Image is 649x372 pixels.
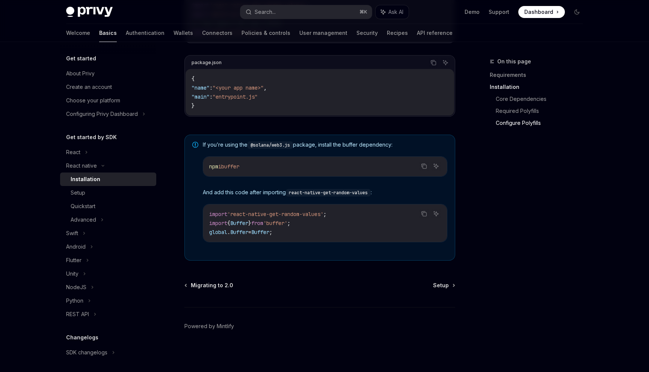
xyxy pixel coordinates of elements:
[203,189,447,196] span: And add this code after importing :
[490,69,589,81] a: Requirements
[213,84,264,91] span: "<your app name>"
[213,93,258,100] span: "entrypoint.js"
[126,24,165,42] a: Authentication
[419,161,429,171] button: Copy the contents from the code block
[264,84,267,91] span: ,
[66,24,90,42] a: Welcome
[60,94,156,107] a: Choose your platform
[496,105,589,117] a: Required Polyfills
[192,93,210,100] span: "main"
[66,133,117,142] h5: Get started by SDK
[192,58,222,67] div: package.json
[66,283,86,292] div: NodeJS
[230,229,248,235] span: Buffer
[192,75,195,82] span: {
[60,172,156,186] a: Installation
[60,186,156,199] a: Setup
[66,82,112,91] div: Create an account
[218,163,221,170] span: i
[71,175,100,184] div: Installation
[191,282,233,289] span: Migrating to 2.0
[356,24,378,42] a: Security
[227,220,230,226] span: {
[66,148,80,157] div: React
[240,5,372,19] button: Search...⌘K
[66,348,107,357] div: SDK changelogs
[71,215,96,224] div: Advanced
[66,269,78,278] div: Unity
[489,8,509,16] a: Support
[433,282,454,289] a: Setup
[210,93,213,100] span: :
[248,229,251,235] span: =
[387,24,408,42] a: Recipes
[210,84,213,91] span: :
[524,8,553,16] span: Dashboard
[263,220,287,226] span: 'buffer'
[66,333,98,342] h5: Changelogs
[99,24,117,42] a: Basics
[184,322,234,330] a: Powered by Mintlify
[419,209,429,219] button: Copy the contents from the code block
[221,163,239,170] span: buffer
[66,7,113,17] img: dark logo
[417,24,453,42] a: API reference
[496,117,589,129] a: Configure Polyfills
[192,102,195,109] span: }
[66,229,78,238] div: Swift
[388,8,403,16] span: Ask AI
[269,229,272,235] span: ;
[66,54,96,63] h5: Get started
[248,141,293,149] code: @solana/web3.js
[227,229,230,235] span: .
[241,24,290,42] a: Policies & controls
[209,163,218,170] span: npm
[465,8,480,16] a: Demo
[287,220,290,226] span: ;
[60,67,156,80] a: About Privy
[66,242,86,251] div: Android
[209,229,227,235] span: global
[433,282,449,289] span: Setup
[441,58,450,67] button: Ask AI
[255,7,276,16] div: Search...
[359,9,367,15] span: ⌘ K
[60,199,156,213] a: Quickstart
[376,5,409,19] button: Ask AI
[66,161,97,170] div: React native
[251,220,263,226] span: from
[66,69,95,78] div: About Privy
[71,188,85,197] div: Setup
[60,80,156,94] a: Create an account
[66,96,120,105] div: Choose your platform
[66,109,138,118] div: Configuring Privy Dashboard
[323,211,326,217] span: ;
[209,220,227,226] span: import
[429,58,438,67] button: Copy the contents from the code block
[202,24,232,42] a: Connectors
[518,6,565,18] a: Dashboard
[66,310,89,319] div: REST API
[490,81,589,93] a: Installation
[230,220,248,226] span: Buffer
[192,84,210,91] span: "name"
[71,202,95,211] div: Quickstart
[431,161,441,171] button: Ask AI
[66,296,83,305] div: Python
[66,256,82,265] div: Flutter
[203,141,447,149] span: If you’re using the package, install the buffer dependency:
[185,282,233,289] a: Migrating to 2.0
[299,24,347,42] a: User management
[496,93,589,105] a: Core Dependencies
[192,142,198,148] svg: Note
[497,57,531,66] span: On this page
[227,211,323,217] span: 'react-native-get-random-values'
[174,24,193,42] a: Wallets
[571,6,583,18] button: Toggle dark mode
[431,209,441,219] button: Ask AI
[248,220,251,226] span: }
[209,211,227,217] span: import
[286,189,371,196] code: react-native-get-random-values
[251,229,269,235] span: Buffer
